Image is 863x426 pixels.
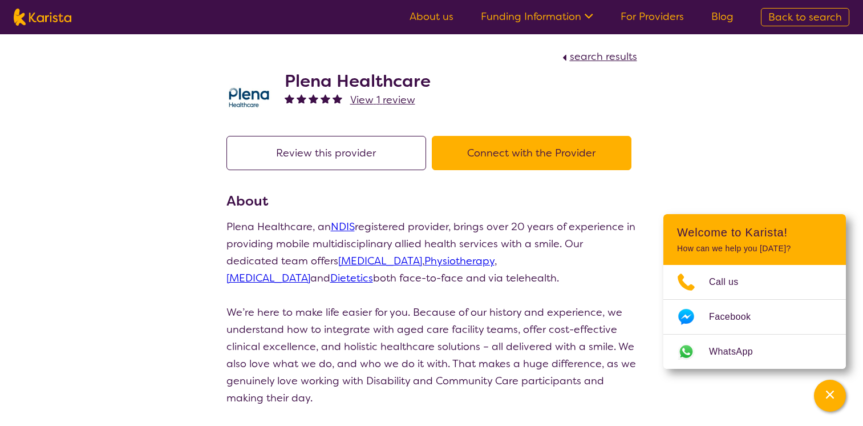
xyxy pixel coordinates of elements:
[285,94,294,103] img: fullstar
[350,93,415,107] span: View 1 review
[663,214,846,369] div: Channel Menu
[333,94,342,103] img: fullstar
[570,50,637,63] span: search results
[424,254,495,268] a: Physiotherapy
[814,380,846,412] button: Channel Menu
[226,146,432,160] a: Review this provider
[226,74,272,119] img: ehd3j50wdk7ycqmad0oe.png
[226,304,637,407] p: We’re here to make life easier for you. Because of our history and experience, we understand how ...
[768,10,842,24] span: Back to search
[663,265,846,369] ul: Choose channel
[677,244,832,254] p: How can we help you [DATE]?
[711,10,734,23] a: Blog
[309,94,318,103] img: fullstar
[338,254,422,268] a: [MEDICAL_DATA]
[677,226,832,239] h2: Welcome to Karista!
[321,94,330,103] img: fullstar
[709,343,767,360] span: WhatsApp
[285,71,431,91] h2: Plena Healthcare
[481,10,593,23] a: Funding Information
[432,146,637,160] a: Connect with the Provider
[14,9,71,26] img: Karista logo
[410,10,453,23] a: About us
[226,191,637,211] h3: About
[709,308,764,325] span: Facebook
[621,10,684,23] a: For Providers
[226,136,426,170] button: Review this provider
[297,94,306,103] img: fullstar
[761,8,849,26] a: Back to search
[331,220,355,234] a: NDIS
[226,218,637,287] p: Plena Healthcare, an registered provider, brings over 20 years of experience in providing mobile ...
[560,50,637,63] a: search results
[330,271,373,285] a: Dietetics
[226,271,310,285] a: [MEDICAL_DATA]
[709,274,752,291] span: Call us
[350,91,415,108] a: View 1 review
[663,335,846,369] a: Web link opens in a new tab.
[432,136,631,170] button: Connect with the Provider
